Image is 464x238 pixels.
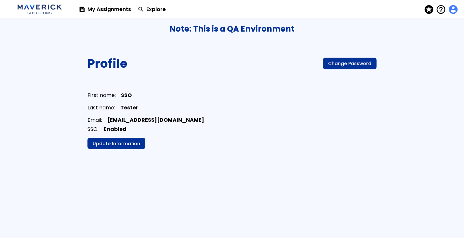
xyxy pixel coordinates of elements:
span: SSO [121,92,132,98]
a: My Assignments [75,0,134,19]
span: Last name: [87,105,115,111]
button: stars [424,3,436,16]
nav: Navigation Links [75,0,460,19]
h1: Profile [87,57,127,71]
button: Help [436,5,448,14]
span: account [448,5,457,14]
span: Email: [87,117,102,123]
img: Logo [15,2,64,17]
a: Explore [134,0,169,19]
h3: Note: This is a QA Environment [0,24,464,34]
span: help [436,5,445,14]
span: search [138,7,144,13]
a: Update Information [87,138,145,149]
span: First name: [87,92,116,98]
span: Tester [120,105,138,111]
span: stars [424,5,433,14]
span: feed [79,7,86,13]
button: Account [448,5,457,14]
span: Enabled [104,125,126,133]
button: Change Password [323,58,377,69]
span: SSO: [87,125,99,133]
span: [EMAIL_ADDRESS][DOMAIN_NAME] [107,117,204,123]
